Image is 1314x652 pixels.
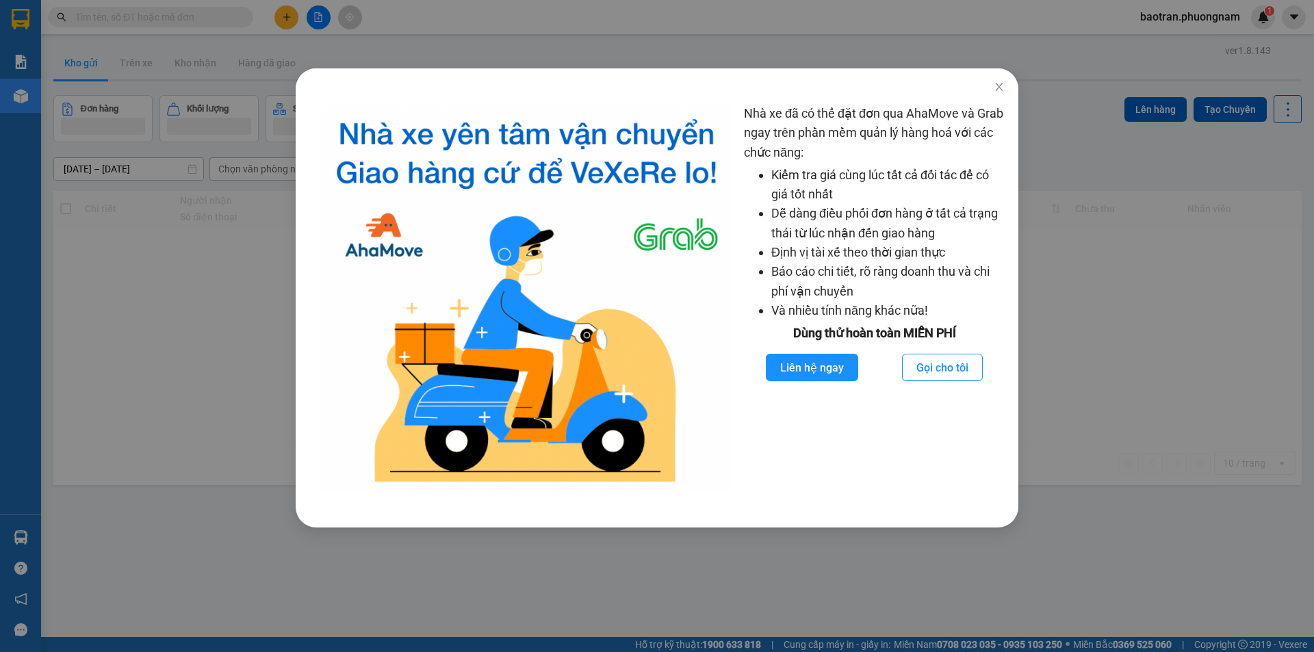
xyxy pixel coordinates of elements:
img: logo [320,104,733,493]
div: Dùng thử hoàn toàn MIỄN PHÍ [744,324,1005,343]
li: Báo cáo chi tiết, rõ ràng doanh thu và chi phí vận chuyển [771,262,1005,301]
span: Liên hệ ngay [780,359,844,376]
div: Nhà xe đã có thể đặt đơn qua AhaMove và Grab ngay trên phần mềm quản lý hàng hoá với các chức năng: [744,104,1005,493]
li: Kiểm tra giá cùng lúc tất cả đối tác để có giá tốt nhất [771,166,1005,205]
button: Close [980,68,1018,107]
span: Gọi cho tôi [916,359,968,376]
li: Định vị tài xế theo thời gian thực [771,243,1005,262]
span: close [994,81,1005,92]
button: Liên hệ ngay [766,354,858,381]
li: Dễ dàng điều phối đơn hàng ở tất cả trạng thái từ lúc nhận đến giao hàng [771,204,1005,243]
li: Và nhiều tính năng khác nữa! [771,301,1005,320]
button: Gọi cho tôi [902,354,983,381]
